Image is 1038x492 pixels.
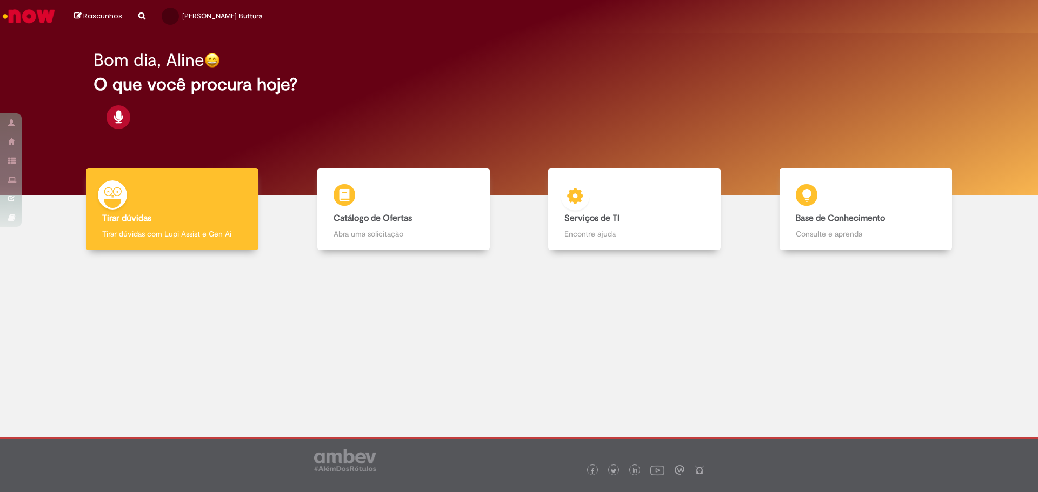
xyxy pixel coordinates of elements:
[650,463,664,477] img: logo_footer_youtube.png
[695,465,704,475] img: logo_footer_naosei.png
[314,449,376,471] img: logo_footer_ambev_rotulo_gray.png
[83,11,122,21] span: Rascunhos
[633,468,638,474] img: logo_footer_linkedin.png
[102,213,151,224] b: Tirar dúvidas
[94,75,945,94] h2: O que você procura hoje?
[1,5,57,27] img: ServiceNow
[611,468,616,474] img: logo_footer_twitter.png
[590,468,595,474] img: logo_footer_facebook.png
[102,228,242,239] p: Tirar dúvidas com Lupi Assist e Gen Ai
[74,11,122,22] a: Rascunhos
[675,465,684,475] img: logo_footer_workplace.png
[334,213,412,224] b: Catálogo de Ofertas
[564,228,704,239] p: Encontre ajuda
[94,51,204,70] h2: Bom dia, Aline
[519,168,750,251] a: Serviços de TI Encontre ajuda
[57,168,288,251] a: Tirar dúvidas Tirar dúvidas com Lupi Assist e Gen Ai
[796,213,885,224] b: Base de Conhecimento
[750,168,982,251] a: Base de Conhecimento Consulte e aprenda
[182,11,263,21] span: [PERSON_NAME] Buttura
[204,52,220,68] img: happy-face.png
[334,228,474,239] p: Abra uma solicitação
[796,228,936,239] p: Consulte e aprenda
[288,168,520,251] a: Catálogo de Ofertas Abra uma solicitação
[564,213,620,224] b: Serviços de TI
